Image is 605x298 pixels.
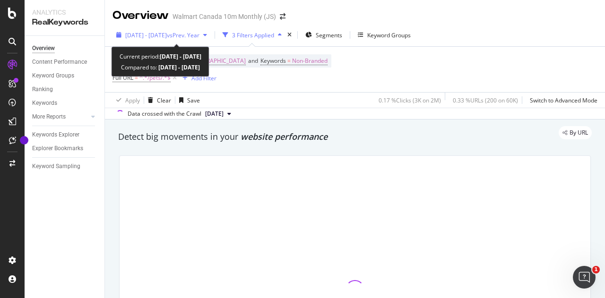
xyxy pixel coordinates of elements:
iframe: Intercom live chat [573,266,596,289]
span: Non-Branded [292,54,328,68]
a: More Reports [32,112,88,122]
b: [DATE] - [DATE] [160,52,201,60]
button: Segments [302,27,346,43]
div: Keyword Groups [32,71,74,81]
a: Keyword Groups [32,71,98,81]
div: Keywords [32,98,57,108]
div: Overview [112,8,169,24]
div: Clear [157,96,171,104]
a: Overview [32,43,98,53]
div: Add Filter [191,74,216,82]
span: By URL [570,130,588,136]
div: Apply [125,96,140,104]
div: Switch to Advanced Mode [530,96,597,104]
div: Keyword Sampling [32,162,80,171]
a: Ranking [32,85,98,94]
button: [DATE] [201,108,235,119]
button: 3 Filters Applied [219,27,285,43]
a: Explorer Bookmarks [32,144,98,153]
div: RealKeywords [32,17,97,28]
div: Walmart Canada 10m Monthly (JS) [173,12,276,21]
span: [GEOGRAPHIC_DATA] [189,54,246,68]
button: Add Filter [179,72,216,84]
span: = [287,57,291,65]
div: Content Performance [32,57,87,67]
span: = [135,74,138,82]
button: Apply [112,93,140,108]
span: 2025 Aug. 15th [205,110,224,118]
button: Keyword Groups [354,27,415,43]
div: legacy label [559,126,592,139]
span: vs Prev. Year [167,31,199,39]
div: Data crossed with the Crawl [128,110,201,118]
div: Compared to: [121,62,200,73]
div: 0.17 % Clicks ( 3K on 2M ) [379,96,441,104]
button: Switch to Advanced Mode [526,93,597,108]
div: Keyword Groups [367,31,411,39]
div: Overview [32,43,55,53]
div: Tooltip anchor [20,136,28,145]
div: arrow-right-arrow-left [280,13,285,20]
span: [DATE] - [DATE] [125,31,167,39]
a: Keyword Sampling [32,162,98,171]
div: Keywords Explorer [32,130,79,140]
div: Ranking [32,85,53,94]
a: Keywords [32,98,98,108]
span: 1 [592,266,600,273]
div: Save [187,96,200,104]
a: Keywords Explorer [32,130,98,140]
button: Clear [144,93,171,108]
span: Keywords [260,57,286,65]
div: Current period: [120,51,201,62]
span: and [248,57,258,65]
button: Save [175,93,200,108]
b: [DATE] - [DATE] [157,63,200,71]
div: More Reports [32,112,66,122]
div: times [285,30,294,40]
span: ^.*/pets/.*$ [139,71,171,85]
a: Content Performance [32,57,98,67]
div: Explorer Bookmarks [32,144,83,153]
button: [DATE] - [DATE]vsPrev. Year [112,27,211,43]
span: Full URL [112,74,133,82]
div: 3 Filters Applied [232,31,274,39]
div: 0.33 % URLs ( 200 on 60K ) [453,96,518,104]
span: Segments [316,31,342,39]
div: Analytics [32,8,97,17]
